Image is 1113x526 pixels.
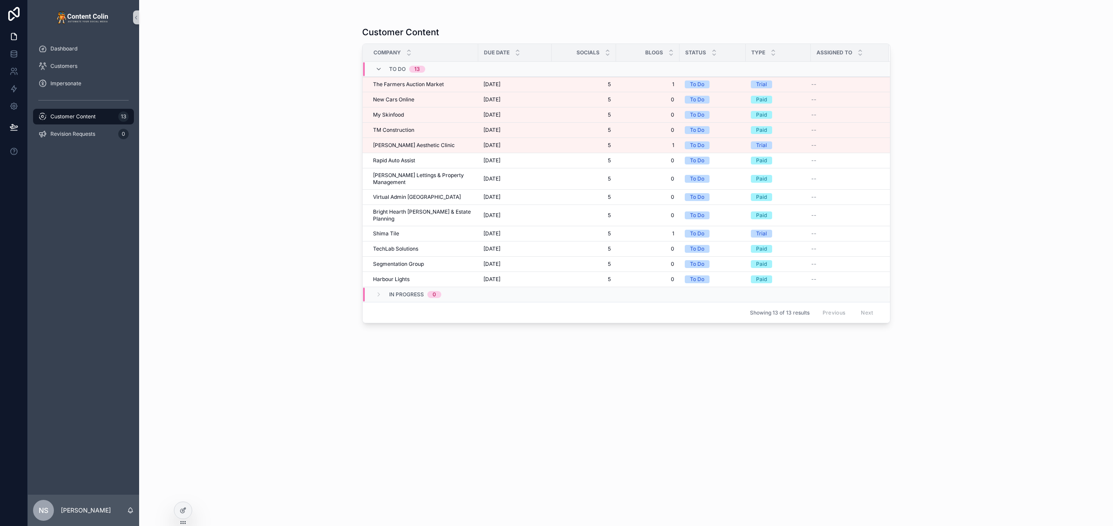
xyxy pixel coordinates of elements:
[483,157,547,164] a: [DATE]
[811,81,879,88] a: --
[373,276,410,283] span: Harbour Lights
[811,142,816,149] span: --
[118,129,129,139] div: 0
[811,157,816,164] span: --
[483,142,547,149] a: [DATE]
[557,194,611,201] a: 5
[373,96,414,103] span: New Cars Online
[756,175,767,183] div: Paid
[33,126,134,142] a: Revision Requests0
[811,175,879,182] a: --
[756,111,767,119] div: Paid
[811,96,816,103] span: --
[50,113,96,120] span: Customer Content
[751,230,806,238] a: Trial
[50,80,81,87] span: Impersonate
[811,111,816,118] span: --
[373,172,473,186] a: [PERSON_NAME] Lettings & Property Management
[621,212,674,219] a: 0
[373,194,473,201] a: Virtual Admin [GEOGRAPHIC_DATA]
[557,96,611,103] a: 5
[751,126,806,134] a: Paid
[621,261,674,268] a: 0
[811,81,816,88] span: --
[373,245,418,252] span: TechLab Solutions
[621,142,674,149] a: 1
[621,276,674,283] span: 0
[373,81,444,88] span: The Farmers Auction Market
[685,141,740,149] a: To Do
[751,175,806,183] a: Paid
[621,245,674,252] a: 0
[685,260,740,268] a: To Do
[557,212,611,219] span: 5
[690,230,704,238] div: To Do
[373,208,473,222] a: Bright Hearth [PERSON_NAME] & Estate Planning
[373,127,473,134] a: TM Construction
[685,49,706,56] span: Status
[483,276,500,283] span: [DATE]
[483,245,500,252] span: [DATE]
[557,245,611,252] a: 5
[33,58,134,74] a: Customers
[645,49,663,56] span: Blogs
[751,96,806,104] a: Paid
[756,96,767,104] div: Paid
[621,111,674,118] a: 0
[414,66,420,73] div: 13
[811,157,879,164] a: --
[685,211,740,219] a: To Do
[690,175,704,183] div: To Do
[373,111,473,118] a: My Skinfood
[750,309,810,316] span: Showing 13 of 13 results
[557,175,611,182] a: 5
[557,230,611,237] span: 5
[685,111,740,119] a: To Do
[690,211,704,219] div: To Do
[685,157,740,164] a: To Do
[483,142,500,149] span: [DATE]
[751,275,806,283] a: Paid
[811,194,879,201] a: --
[690,193,704,201] div: To Do
[621,194,674,201] a: 0
[373,245,473,252] a: TechLab Solutions
[621,157,674,164] a: 0
[690,141,704,149] div: To Do
[756,193,767,201] div: Paid
[373,96,473,103] a: New Cars Online
[751,157,806,164] a: Paid
[756,157,767,164] div: Paid
[811,230,816,237] span: --
[433,291,436,298] div: 0
[690,111,704,119] div: To Do
[39,505,48,516] span: NS
[685,175,740,183] a: To Do
[811,96,879,103] a: --
[483,111,500,118] span: [DATE]
[557,81,611,88] span: 5
[483,96,500,103] span: [DATE]
[811,111,879,118] a: --
[557,111,611,118] a: 5
[811,261,816,268] span: --
[33,76,134,91] a: Impersonate
[756,245,767,253] div: Paid
[389,66,406,73] span: To Do
[621,127,674,134] span: 0
[557,261,611,268] a: 5
[483,245,547,252] a: [DATE]
[621,81,674,88] span: 1
[811,245,879,252] a: --
[483,261,500,268] span: [DATE]
[756,260,767,268] div: Paid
